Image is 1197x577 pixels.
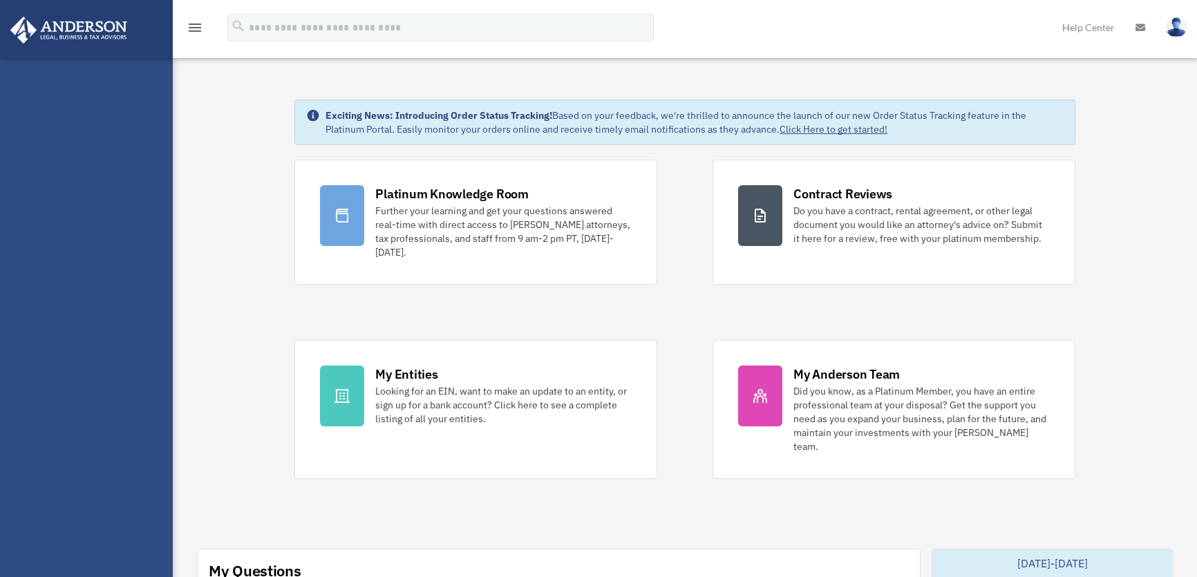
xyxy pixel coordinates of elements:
[375,185,529,202] div: Platinum Knowledge Room
[793,185,892,202] div: Contract Reviews
[294,340,657,479] a: My Entities Looking for an EIN, want to make an update to an entity, or sign up for a bank accoun...
[793,366,900,383] div: My Anderson Team
[713,160,1075,285] a: Contract Reviews Do you have a contract, rental agreement, or other legal document you would like...
[793,204,1050,245] div: Do you have a contract, rental agreement, or other legal document you would like an attorney's ad...
[187,19,203,36] i: menu
[231,19,246,34] i: search
[932,549,1172,577] div: [DATE]-[DATE]
[187,24,203,36] a: menu
[713,340,1075,479] a: My Anderson Team Did you know, as a Platinum Member, you have an entire professional team at your...
[780,123,887,135] a: Click Here to get started!
[326,109,552,122] strong: Exciting News: Introducing Order Status Tracking!
[326,108,1064,136] div: Based on your feedback, we're thrilled to announce the launch of our new Order Status Tracking fe...
[6,17,131,44] img: Anderson Advisors Platinum Portal
[793,384,1050,453] div: Did you know, as a Platinum Member, you have an entire professional team at your disposal? Get th...
[294,160,657,285] a: Platinum Knowledge Room Further your learning and get your questions answered real-time with dire...
[375,204,632,259] div: Further your learning and get your questions answered real-time with direct access to [PERSON_NAM...
[1166,17,1187,37] img: User Pic
[375,384,632,426] div: Looking for an EIN, want to make an update to an entity, or sign up for a bank account? Click her...
[375,366,437,383] div: My Entities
